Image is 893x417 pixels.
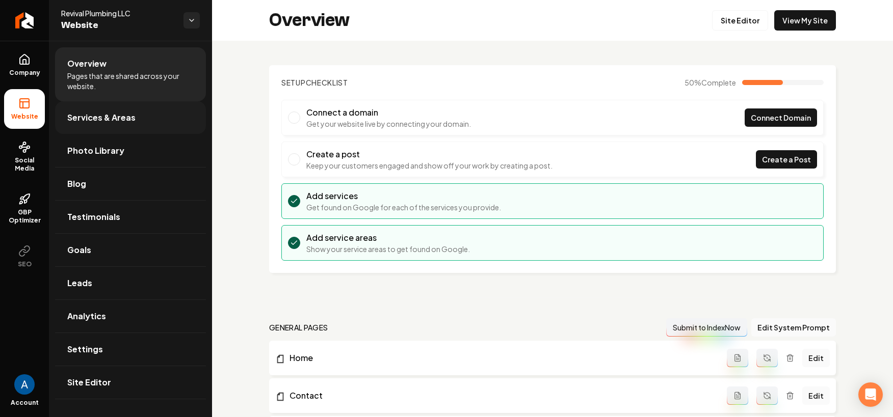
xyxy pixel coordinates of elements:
p: Show your service areas to get found on Google. [306,244,470,254]
span: Social Media [4,156,45,173]
a: Testimonials [55,201,206,233]
span: Goals [67,244,91,256]
a: Home [275,352,727,364]
button: Open user button [14,374,35,395]
h2: Overview [269,10,350,31]
span: Website [7,113,42,121]
h3: Add service areas [306,232,470,244]
h3: Connect a domain [306,106,471,119]
span: Photo Library [67,145,124,157]
span: Services & Areas [67,112,136,124]
span: Testimonials [67,211,120,223]
a: Services & Areas [55,101,206,134]
button: SEO [4,237,45,276]
button: Submit to IndexNow [666,318,747,337]
a: Connect Domain [745,108,817,127]
a: Site Editor [712,10,768,31]
a: Edit [802,349,830,367]
span: 50 % [685,77,736,88]
a: Create a Post [756,150,817,169]
span: Overview [67,58,107,70]
h3: Create a post [306,148,553,160]
a: Analytics [55,300,206,332]
h3: Add services [306,190,501,202]
img: Andrew Magana [14,374,35,395]
button: Add admin page prompt [727,349,748,367]
p: Get found on Google for each of the services you provide. [306,202,501,212]
span: SEO [14,260,36,268]
a: Company [4,45,45,85]
a: Contact [275,390,727,402]
p: Keep your customers engaged and show off your work by creating a post. [306,160,553,171]
h2: Checklist [281,77,348,88]
a: Edit [802,386,830,405]
a: Social Media [4,133,45,181]
span: Website [61,18,175,33]
a: Photo Library [55,134,206,167]
a: Settings [55,333,206,366]
a: Goals [55,234,206,266]
span: Leads [67,277,92,289]
span: Connect Domain [751,113,811,123]
span: Setup [281,78,306,87]
button: Edit System Prompt [751,318,836,337]
a: GBP Optimizer [4,185,45,233]
a: Site Editor [55,366,206,399]
h2: general pages [269,322,328,332]
span: Complete [701,78,736,87]
span: Company [5,69,44,77]
span: Blog [67,178,86,190]
span: Create a Post [762,154,811,165]
span: GBP Optimizer [4,208,45,225]
p: Get your website live by connecting your domain. [306,119,471,129]
a: View My Site [774,10,836,31]
button: Add admin page prompt [727,386,748,405]
img: Rebolt Logo [15,12,34,29]
a: Leads [55,267,206,299]
a: Blog [55,168,206,200]
span: Site Editor [67,376,111,388]
span: Settings [67,343,103,355]
span: Analytics [67,310,106,322]
span: Revival Plumbing LLC [61,8,175,18]
span: Pages that are shared across your website. [67,71,194,91]
span: Account [11,399,39,407]
div: Open Intercom Messenger [858,382,883,407]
